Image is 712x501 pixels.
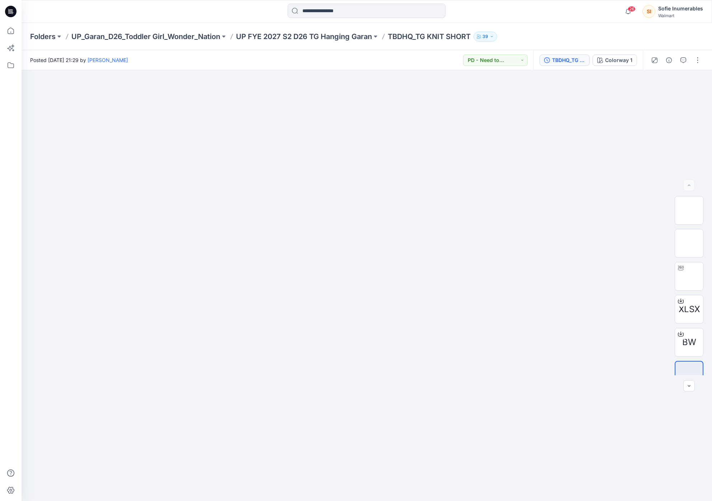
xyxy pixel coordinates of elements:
[552,56,585,64] div: TBDHQ_TG KNIT SHORT_TG8056
[679,303,700,316] span: XLSX
[663,54,675,66] button: Details
[658,13,703,18] div: Walmart
[682,336,696,349] span: BW
[473,32,497,42] button: 39
[658,4,703,13] div: Sofie Inumerables
[88,57,128,63] a: [PERSON_NAME]
[593,54,637,66] button: Colorway 1
[482,33,488,40] p: 39
[642,5,655,18] div: SI
[30,32,56,42] a: Folders
[30,56,128,64] span: Posted [DATE] 21:29 by
[71,32,220,42] a: UP_Garan_D26_Toddler Girl_Wonder_Nation
[539,54,590,66] button: TBDHQ_TG KNIT SHORT_TG8056
[628,6,636,12] span: 26
[605,56,632,64] div: Colorway 1
[388,32,471,42] p: TBDHQ_TG KNIT SHORT
[236,32,372,42] a: UP FYE 2027 S2 D26 TG Hanging Garan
